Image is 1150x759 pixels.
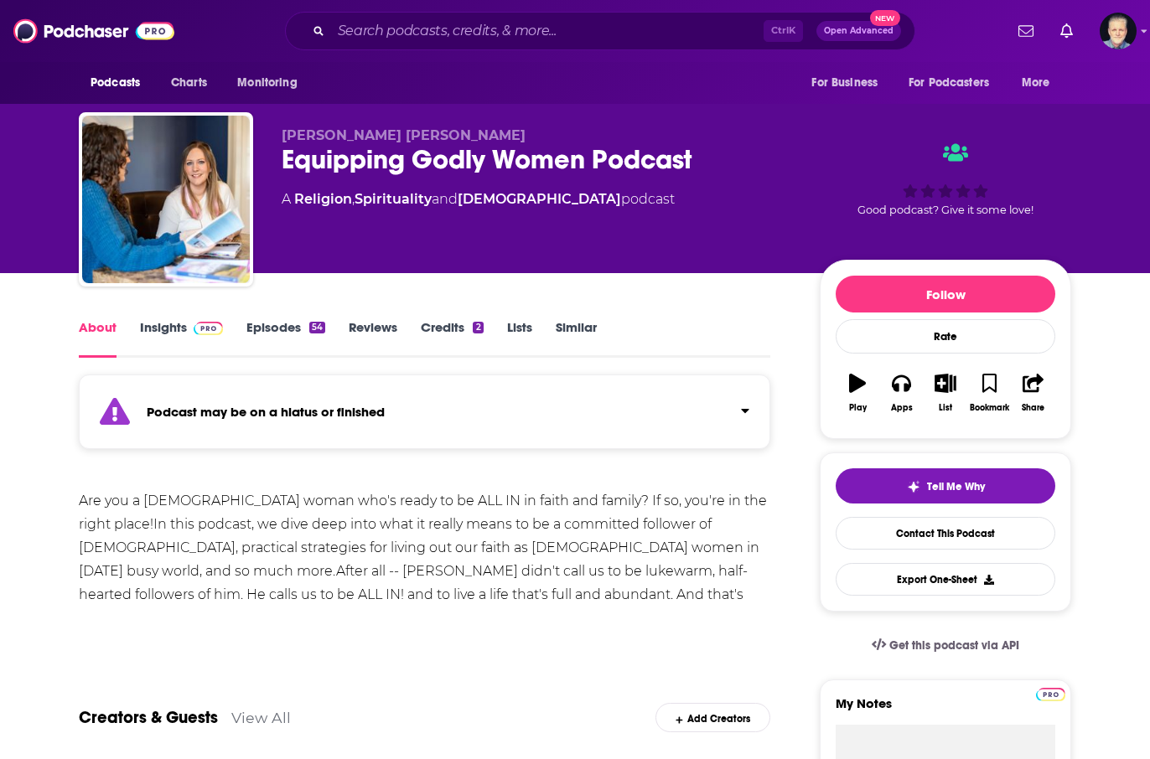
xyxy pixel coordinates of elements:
a: About [79,319,117,358]
button: Play [836,363,879,423]
button: open menu [1010,67,1071,99]
span: For Podcasters [909,71,989,95]
a: Religion [294,191,352,207]
strong: Podcast may be on a hiatus or finished [147,404,385,420]
a: Reviews [349,319,397,358]
button: List [924,363,967,423]
a: Contact This Podcast [836,517,1055,550]
button: open menu [898,67,1013,99]
div: Are you a [DEMOGRAPHIC_DATA] woman who's ready to be ALL IN in faith and family? If so, you're in... [79,489,770,630]
img: User Profile [1100,13,1137,49]
span: For Business [811,71,878,95]
div: 2 [473,322,483,333]
input: Search podcasts, credits, & more... [331,18,764,44]
div: Bookmark [970,403,1009,413]
a: [DEMOGRAPHIC_DATA] [458,191,621,207]
a: Show notifications dropdown [1054,17,1080,45]
span: Ctrl K [764,20,803,42]
span: New [870,10,900,26]
span: Good podcast? Give it some love! [857,204,1033,216]
a: Spirituality [355,191,432,207]
div: Share [1022,403,1044,413]
button: open menu [79,67,162,99]
span: Tell Me Why [927,480,985,493]
a: Credits2 [421,319,483,358]
span: Open Advanced [824,27,894,35]
span: Podcasts [91,71,140,95]
div: Good podcast? Give it some love! [820,127,1071,231]
a: Charts [160,67,217,99]
button: Open AdvancedNew [816,21,901,41]
div: List [939,403,952,413]
div: Add Creators [655,703,770,732]
button: open menu [225,67,319,99]
button: Follow [836,276,1055,312]
img: Podchaser Pro [194,322,223,335]
div: A podcast [282,189,675,209]
img: Equipping Godly Women Podcast [82,116,250,283]
span: [PERSON_NAME] [PERSON_NAME] [282,127,526,143]
div: Rate [836,319,1055,354]
div: Play [849,403,867,413]
img: tell me why sparkle [907,480,920,493]
button: Share [1012,363,1055,423]
a: InsightsPodchaser Pro [140,319,223,358]
a: Pro website [1036,685,1065,701]
label: My Notes [836,695,1055,725]
button: Show profile menu [1100,13,1137,49]
div: Apps [891,403,913,413]
button: tell me why sparkleTell Me Why [836,468,1055,503]
a: Creators & Guests [79,707,218,728]
button: Apps [879,363,923,423]
img: Podchaser - Follow, Share and Rate Podcasts [13,15,174,47]
div: 54 [309,322,325,333]
a: Get this podcast via API [858,625,1033,666]
span: Monitoring [237,71,297,95]
a: Show notifications dropdown [1012,17,1040,45]
a: Similar [556,319,597,358]
a: View All [231,709,291,726]
span: and [432,191,458,207]
span: , [352,191,355,207]
a: Lists [507,319,532,358]
span: Charts [171,71,207,95]
img: Podchaser Pro [1036,688,1065,701]
a: Episodes54 [246,319,325,358]
section: Click to expand status details [79,385,770,449]
button: Export One-Sheet [836,563,1055,596]
span: More [1022,71,1050,95]
div: Search podcasts, credits, & more... [285,12,915,50]
span: Logged in as JonesLiterary [1100,13,1137,49]
button: open menu [800,67,899,99]
span: Get this podcast via API [889,638,1019,653]
button: Bookmark [967,363,1011,423]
